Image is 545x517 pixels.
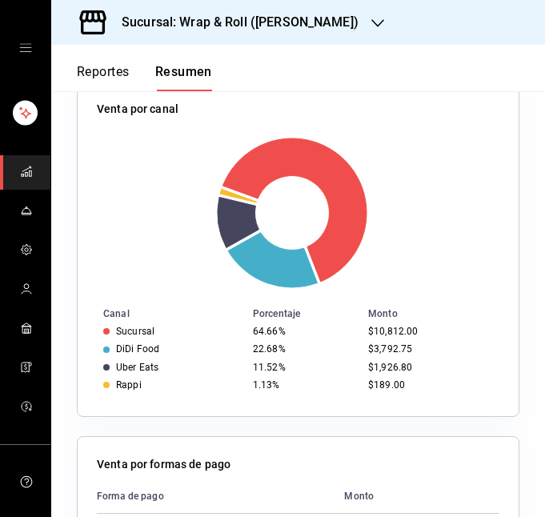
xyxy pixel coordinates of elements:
[116,379,142,391] div: Rappi
[155,64,212,91] button: Resumen
[253,343,355,355] div: 22.68%
[116,362,158,373] div: Uber Eats
[116,343,159,355] div: DiDi Food
[116,326,154,337] div: Sucursal
[368,326,493,337] div: $10,812.00
[246,305,362,323] th: Porcentaje
[368,379,493,391] div: $189.00
[97,101,178,118] p: Venta por canal
[77,64,130,91] button: Reportes
[253,362,355,373] div: 11.52%
[109,13,359,32] h3: Sucursal: Wrap & Roll ([PERSON_NAME])
[78,305,246,323] th: Canal
[19,42,32,54] button: open drawer
[331,479,499,514] th: Monto
[368,343,493,355] div: $3,792.75
[253,326,355,337] div: 64.66%
[362,305,519,323] th: Monto
[77,64,212,91] div: navigation tabs
[368,362,493,373] div: $1,926.80
[253,379,355,391] div: 1.13%
[97,479,331,514] th: Forma de pago
[97,456,230,473] p: Venta por formas de pago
